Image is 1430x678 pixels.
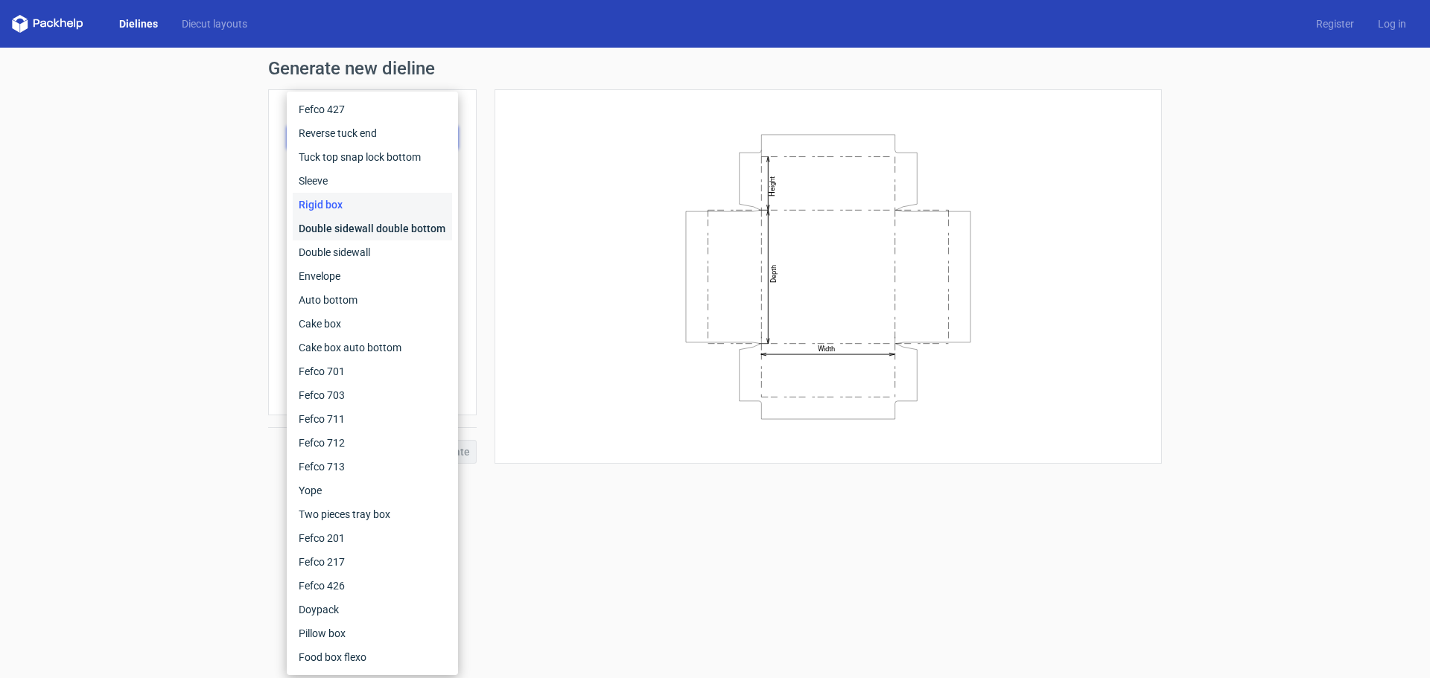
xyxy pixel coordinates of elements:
[293,598,452,621] div: Doypack
[293,336,452,359] div: Cake box auto bottom
[293,97,452,121] div: Fefco 427
[170,16,259,31] a: Diecut layouts
[293,121,452,145] div: Reverse tuck end
[293,193,452,217] div: Rigid box
[293,145,452,169] div: Tuck top snap lock bottom
[293,169,452,193] div: Sleeve
[293,645,452,669] div: Food box flexo
[293,574,452,598] div: Fefco 426
[293,479,452,502] div: Yope
[268,60,1162,77] h1: Generate new dieline
[293,526,452,550] div: Fefco 201
[293,288,452,312] div: Auto bottom
[293,431,452,455] div: Fefco 712
[293,217,452,240] div: Double sidewall double bottom
[769,264,778,282] text: Depth
[818,345,835,353] text: Width
[1304,16,1366,31] a: Register
[293,359,452,383] div: Fefco 701
[768,176,776,196] text: Height
[293,407,452,431] div: Fefco 711
[107,16,170,31] a: Dielines
[293,502,452,526] div: Two pieces tray box
[293,383,452,407] div: Fefco 703
[293,264,452,288] div: Envelope
[293,621,452,645] div: Pillow box
[1366,16,1418,31] a: Log in
[293,550,452,574] div: Fefco 217
[293,455,452,479] div: Fefco 713
[293,312,452,336] div: Cake box
[293,240,452,264] div: Double sidewall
